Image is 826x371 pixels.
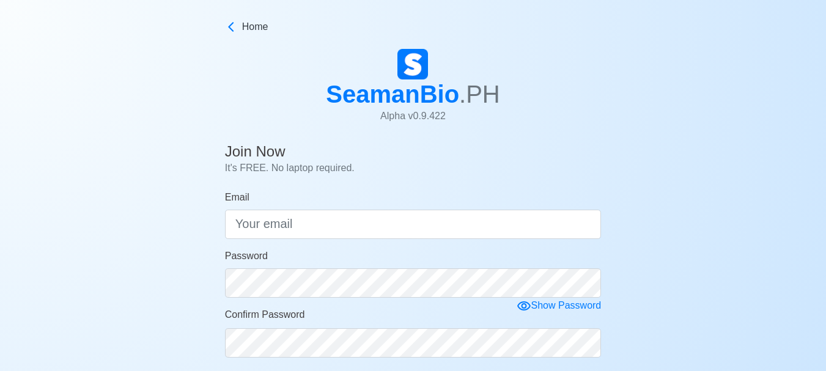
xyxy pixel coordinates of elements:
[397,49,428,79] img: Logo
[225,161,602,175] p: It's FREE. No laptop required.
[225,309,305,320] span: Confirm Password
[326,79,500,109] h1: SeamanBio
[225,143,602,161] h4: Join Now
[517,298,602,314] div: Show Password
[326,109,500,123] p: Alpha v 0.9.422
[242,20,268,34] span: Home
[225,20,602,34] a: Home
[459,81,500,108] span: .PH
[326,49,500,133] a: SeamanBio.PHAlpha v0.9.422
[225,192,249,202] span: Email
[225,251,268,261] span: Password
[225,210,602,239] input: Your email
